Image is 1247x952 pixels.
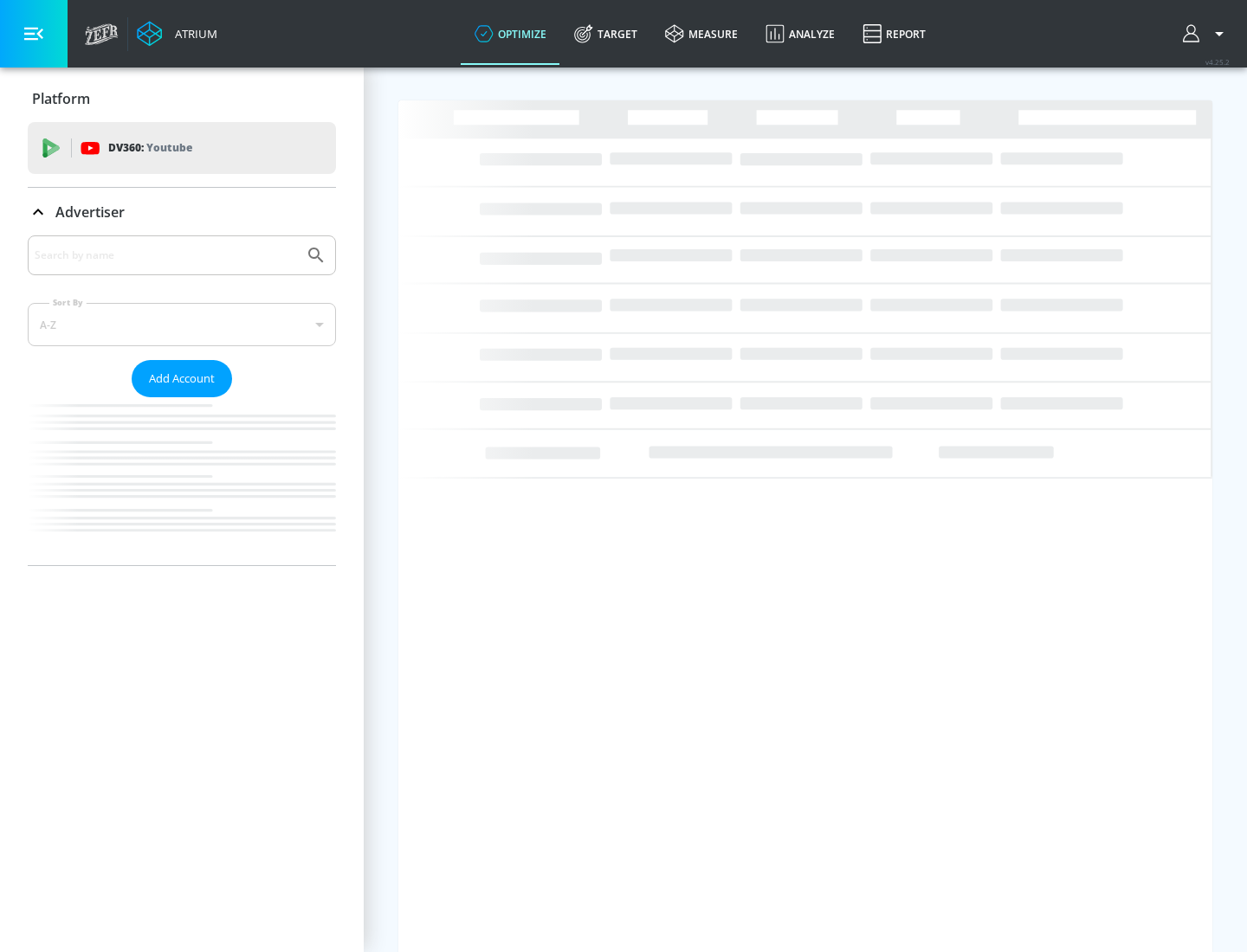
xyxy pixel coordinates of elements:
a: optimize [461,3,560,65]
a: Report [849,3,940,65]
p: Platform [32,89,90,108]
p: Youtube [146,138,192,157]
span: Add Account [149,369,215,389]
a: Target [560,3,651,65]
button: Add Account [132,360,232,397]
a: Atrium [137,21,217,47]
div: A-Z [28,303,336,346]
div: Advertiser [28,235,336,565]
span: v 4.25.2 [1205,57,1230,67]
label: Sort By [49,297,87,308]
div: Atrium [168,26,217,42]
p: Advertiser [55,203,125,222]
input: Search by name [35,244,297,267]
p: DV360: [108,138,192,158]
a: Analyze [752,3,849,65]
div: Platform [28,74,336,123]
a: measure [651,3,752,65]
nav: list of Advertiser [28,397,336,565]
div: DV360: Youtube [28,122,336,174]
div: Advertiser [28,188,336,236]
